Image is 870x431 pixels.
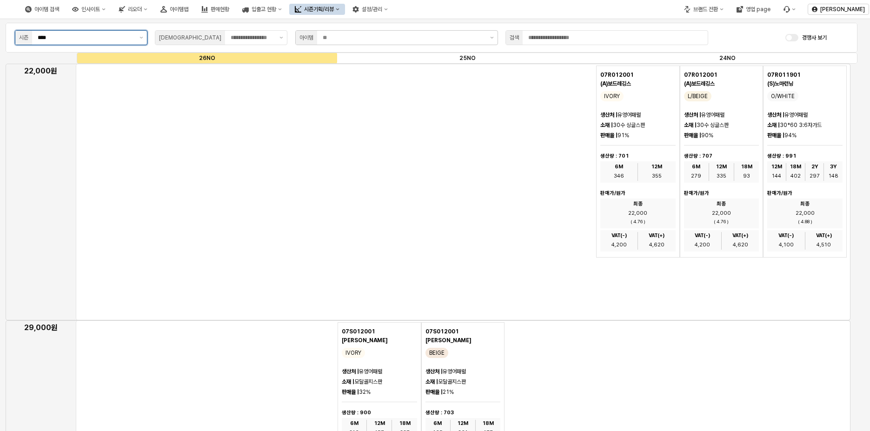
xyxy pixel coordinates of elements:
button: 제안 사항 표시 [276,31,287,45]
div: 인사이트 [81,6,100,13]
p: [PERSON_NAME] [820,6,865,13]
button: 인사이트 [66,4,111,15]
div: 아이템 검색 [34,6,59,13]
button: 영업 page [731,4,776,15]
button: 설정/관리 [347,4,393,15]
div: 아이템 [299,33,313,42]
div: Menu item 6 [778,4,801,15]
button: 제안 사항 표시 [486,31,498,45]
div: 브랜드 전환 [693,6,718,13]
div: 시즌 [19,33,28,42]
button: 브랜드 전환 [678,4,729,15]
div: 아이템맵 [170,6,188,13]
button: 리오더 [113,4,153,15]
h5: 22,000원 [9,66,72,76]
button: 아이템 검색 [20,4,65,15]
button: 제안 사항 표시 [136,31,147,45]
strong: 24NO [719,55,736,61]
button: 입출고 현황 [237,4,287,15]
div: [DEMOGRAPHIC_DATA] [159,33,221,42]
button: [PERSON_NAME] [808,4,869,15]
div: 입출고 현황 [252,6,276,13]
div: 리오더 [128,6,142,13]
strong: 25NO [459,55,476,61]
div: 시즌기획/리뷰 [304,6,334,13]
strong: 26NO [199,55,215,61]
div: 영업 page [746,6,770,13]
button: 판매현황 [196,4,235,15]
h5: 29,000원 [9,323,72,332]
div: 설정/관리 [362,6,382,13]
div: 판매현황 [211,6,229,13]
span: 경쟁사 보기 [802,34,827,41]
button: 아이템맵 [155,4,194,15]
div: 검색 [510,33,519,42]
button: 시즌기획/리뷰 [289,4,345,15]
